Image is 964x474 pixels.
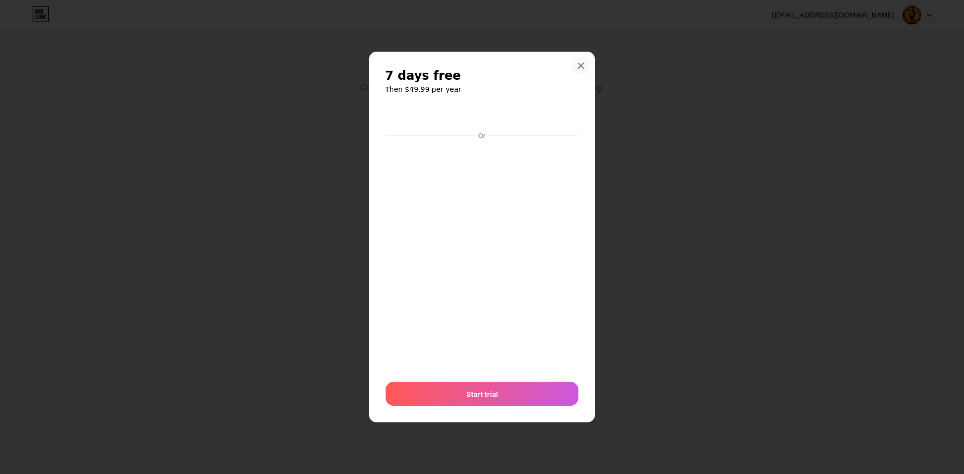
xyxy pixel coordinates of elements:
div: Or [476,132,488,140]
h6: Then $49.99 per year [385,84,579,94]
span: 7 days free [385,68,461,84]
iframe: Bingkai input pembayaran aman [384,141,580,372]
iframe: Bingkai tombol pembayaran aman [386,105,578,129]
span: Start trial [466,389,498,399]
